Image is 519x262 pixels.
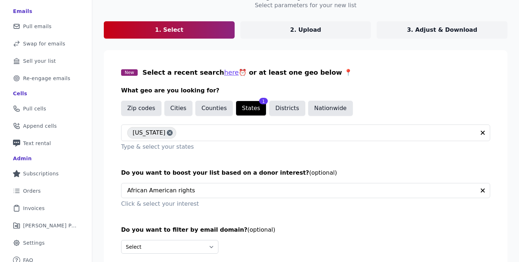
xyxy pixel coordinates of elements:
div: Emails [13,8,32,15]
div: Admin [13,155,32,162]
a: Orders [6,183,86,199]
a: Sell your list [6,53,86,69]
span: Sell your list [23,57,56,65]
span: New [121,69,138,76]
span: (optional) [309,169,337,176]
a: 1. Select [104,21,235,39]
a: Swap for emails [6,36,86,52]
span: Orders [23,187,41,195]
p: 2. Upload [290,26,321,34]
span: [US_STATE] [133,127,165,139]
a: Re-engage emails [6,70,86,86]
span: Subscriptions [23,170,59,177]
span: (optional) [247,226,275,233]
span: Pull emails [23,23,52,30]
h3: What geo are you looking for? [121,86,490,95]
span: Invoices [23,205,45,212]
span: Select a recent search ⏰ or at least one geo below 📍 [142,69,352,76]
a: Invoices [6,200,86,216]
a: Text rental [6,135,86,151]
a: Append cells [6,118,86,134]
span: Text rental [23,140,51,147]
p: Click & select your interest [121,200,490,208]
a: Pull cells [6,101,86,117]
button: Counties [195,101,233,116]
span: Re-engage emails [23,75,70,82]
span: Swap for emails [23,40,65,47]
a: Subscriptions [6,166,86,182]
button: Zip codes [121,101,161,116]
p: Type & select your states [121,143,490,151]
span: Append cells [23,122,57,130]
button: States [236,101,266,116]
p: 3. Adjust & Download [407,26,477,34]
button: here [224,67,239,78]
span: Settings [23,239,45,246]
div: 1 [259,98,268,104]
span: Pull cells [23,105,46,112]
h4: Select parameters for your new list [255,1,356,10]
span: Do you want to filter by email domain? [121,226,247,233]
a: Pull emails [6,18,86,34]
a: [PERSON_NAME] Performance [6,218,86,233]
a: Settings [6,235,86,251]
span: Do you want to boost your list based on a donor interest? [121,169,309,176]
button: Cities [164,101,193,116]
button: Districts [269,101,305,116]
button: Nationwide [308,101,353,116]
a: 2. Upload [240,21,371,39]
div: Cells [13,90,27,97]
a: 3. Adjust & Download [377,21,507,39]
p: 1. Select [155,26,183,34]
span: [PERSON_NAME] Performance [23,222,77,229]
